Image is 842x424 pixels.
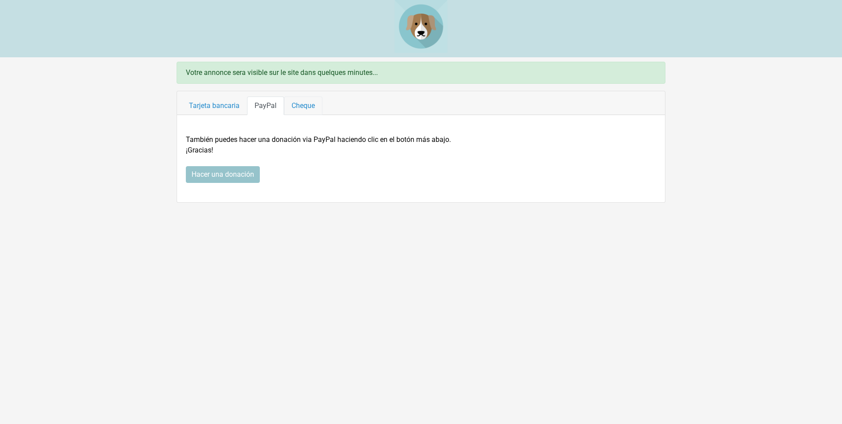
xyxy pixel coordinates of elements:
[181,97,247,115] a: Tarjeta bancaria
[186,134,656,156] p: También puedes hacer una donación via PayPal haciendo clic en el botón más abajo. ¡Gracias!
[247,97,284,115] a: PayPal
[186,166,260,183] input: Hacer una donación
[177,62,665,84] div: Votre annonce sera visible sur le site dans quelques minutes...
[284,97,322,115] a: Cheque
